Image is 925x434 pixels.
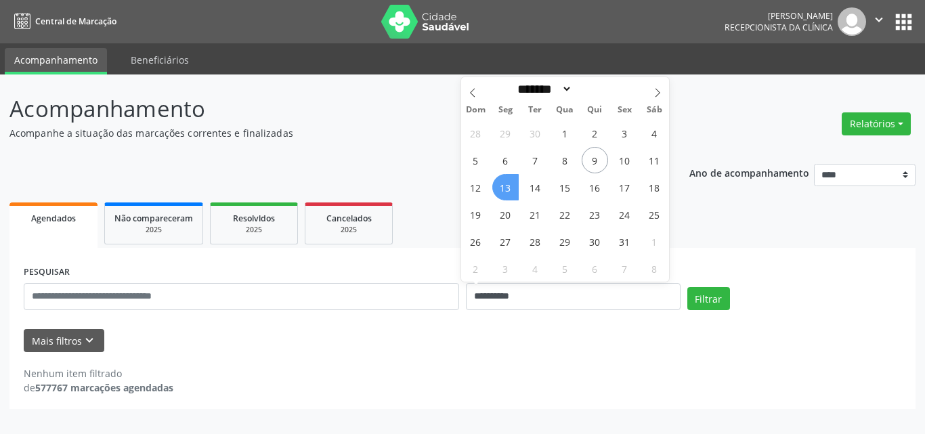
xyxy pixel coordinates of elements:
span: Setembro 30, 2025 [522,120,548,146]
span: Central de Marcação [35,16,116,27]
span: Setembro 29, 2025 [492,120,519,146]
span: Novembro 1, 2025 [641,228,668,255]
span: Setembro 28, 2025 [462,120,489,146]
span: Outubro 16, 2025 [582,174,608,200]
input: Year [572,82,617,96]
span: Outubro 20, 2025 [492,201,519,227]
span: Outubro 4, 2025 [641,120,668,146]
span: Outubro 19, 2025 [462,201,489,227]
span: Qui [580,106,609,114]
span: Outubro 15, 2025 [552,174,578,200]
span: Sex [609,106,639,114]
span: Novembro 5, 2025 [552,255,578,282]
i: keyboard_arrow_down [82,333,97,348]
span: Não compareceram [114,213,193,224]
span: Dom [461,106,491,114]
p: Acompanhamento [9,92,644,126]
span: Outubro 6, 2025 [492,147,519,173]
span: Outubro 31, 2025 [611,228,638,255]
label: PESQUISAR [24,262,70,283]
span: Seg [490,106,520,114]
button: apps [892,10,916,34]
span: Outubro 23, 2025 [582,201,608,227]
div: 2025 [114,225,193,235]
span: Outubro 17, 2025 [611,174,638,200]
p: Acompanhe a situação das marcações correntes e finalizadas [9,126,644,140]
div: [PERSON_NAME] [725,10,833,22]
a: Acompanhamento [5,48,107,74]
span: Outubro 10, 2025 [611,147,638,173]
span: Agendados [31,213,76,224]
span: Outubro 27, 2025 [492,228,519,255]
span: Outubro 3, 2025 [611,120,638,146]
button: Relatórios [842,112,911,135]
span: Outubro 13, 2025 [492,174,519,200]
span: Outubro 24, 2025 [611,201,638,227]
span: Outubro 29, 2025 [552,228,578,255]
span: Outubro 1, 2025 [552,120,578,146]
div: de [24,381,173,395]
span: Outubro 2, 2025 [582,120,608,146]
span: Novembro 8, 2025 [641,255,668,282]
span: Outubro 8, 2025 [552,147,578,173]
strong: 577767 marcações agendadas [35,381,173,394]
span: Novembro 4, 2025 [522,255,548,282]
div: 2025 [315,225,383,235]
span: Qua [550,106,580,114]
select: Month [513,82,573,96]
img: img [838,7,866,36]
span: Cancelados [326,213,372,224]
span: Outubro 12, 2025 [462,174,489,200]
span: Novembro 7, 2025 [611,255,638,282]
span: Sáb [639,106,669,114]
span: Outubro 11, 2025 [641,147,668,173]
div: 2025 [220,225,288,235]
span: Outubro 14, 2025 [522,174,548,200]
a: Central de Marcação [9,10,116,32]
div: Nenhum item filtrado [24,366,173,381]
span: Recepcionista da clínica [725,22,833,33]
span: Novembro 3, 2025 [492,255,519,282]
span: Outubro 26, 2025 [462,228,489,255]
button: Filtrar [687,287,730,310]
a: Beneficiários [121,48,198,72]
span: Outubro 5, 2025 [462,147,489,173]
span: Outubro 28, 2025 [522,228,548,255]
button: Mais filtroskeyboard_arrow_down [24,329,104,353]
span: Ter [520,106,550,114]
span: Outubro 30, 2025 [582,228,608,255]
span: Outubro 22, 2025 [552,201,578,227]
span: Outubro 9, 2025 [582,147,608,173]
p: Ano de acompanhamento [689,164,809,181]
span: Outubro 25, 2025 [641,201,668,227]
i:  [872,12,886,27]
span: Novembro 6, 2025 [582,255,608,282]
span: Novembro 2, 2025 [462,255,489,282]
span: Outubro 7, 2025 [522,147,548,173]
button:  [866,7,892,36]
span: Outubro 18, 2025 [641,174,668,200]
span: Outubro 21, 2025 [522,201,548,227]
span: Resolvidos [233,213,275,224]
